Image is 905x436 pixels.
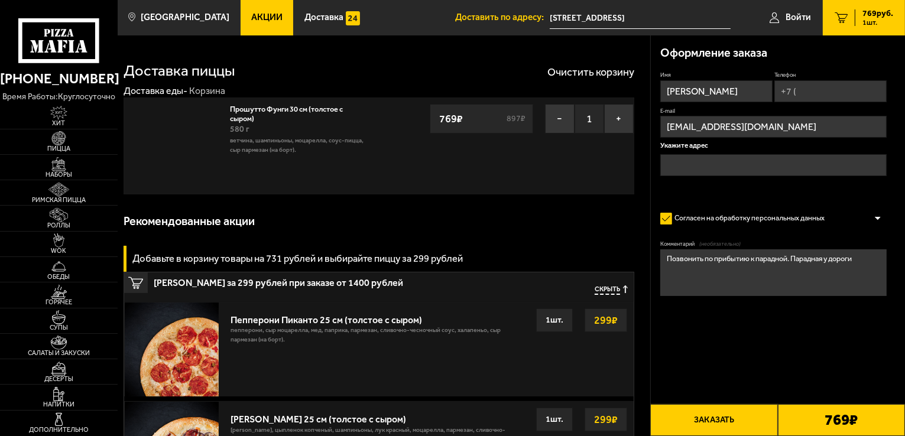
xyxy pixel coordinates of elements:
[660,209,834,228] label: Согласен на обработку персональных данных
[346,11,360,25] img: 15daf4d41897b9f0e9f617042186c801.svg
[231,308,527,326] div: Пепперони Пиканто 25 см (толстое с сыром)
[774,71,887,79] label: Телефон
[230,102,343,123] a: Прошутто Фунги 30 см (толстое с сыром)
[825,412,858,428] b: 769 ₽
[132,253,463,263] h3: Добавьте в корзину товары на 731 рублей и выбирайте пиццу за 299 рублей
[536,408,573,431] div: 1 шт.
[545,104,575,134] button: −
[124,85,187,96] a: Доставка еды-
[154,272,459,288] span: [PERSON_NAME] за 299 рублей при заказе от 1400 рублей
[774,80,887,102] input: +7 (
[536,308,573,332] div: 1 шт.
[304,13,343,22] span: Доставка
[660,107,887,115] label: E-mail
[575,104,604,134] span: 1
[505,115,527,123] s: 897 ₽
[550,7,731,29] input: Ваш адрес доставки
[660,142,887,149] p: Укажите адрес
[231,408,527,425] div: [PERSON_NAME] 25 см (толстое с сыром)
[699,240,741,248] span: (необязательно)
[124,302,634,396] a: Пепперони Пиканто 25 см (толстое с сыром)пепперони, сыр Моцарелла, мед, паприка, пармезан, сливоч...
[436,108,466,130] strong: 769 ₽
[604,104,634,134] button: +
[189,85,225,97] div: Корзина
[650,404,777,436] button: Заказать
[591,309,621,331] strong: 299 ₽
[141,13,229,22] span: [GEOGRAPHIC_DATA]
[862,9,893,18] span: 769 руб.
[124,216,255,227] h3: Рекомендованные акции
[230,124,249,134] span: 580 г
[251,13,283,22] span: Акции
[231,326,527,350] p: пепперони, сыр Моцарелла, мед, паприка, пармезан, сливочно-чесночный соус, халапеньо, сыр пармеза...
[862,19,893,26] span: 1 шт.
[660,116,887,138] input: @
[595,285,628,294] button: Скрыть
[455,13,550,22] span: Доставить по адресу:
[230,136,373,155] p: ветчина, шампиньоны, моцарелла, соус-пицца, сыр пармезан (на борт).
[124,63,235,79] h1: Доставка пиццы
[660,240,887,248] label: Комментарий
[547,67,634,77] button: Очистить корзину
[660,71,773,79] label: Имя
[786,13,811,22] span: Войти
[591,408,621,431] strong: 299 ₽
[660,47,767,59] h3: Оформление заказа
[595,285,620,294] span: Скрыть
[660,80,773,102] input: Имя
